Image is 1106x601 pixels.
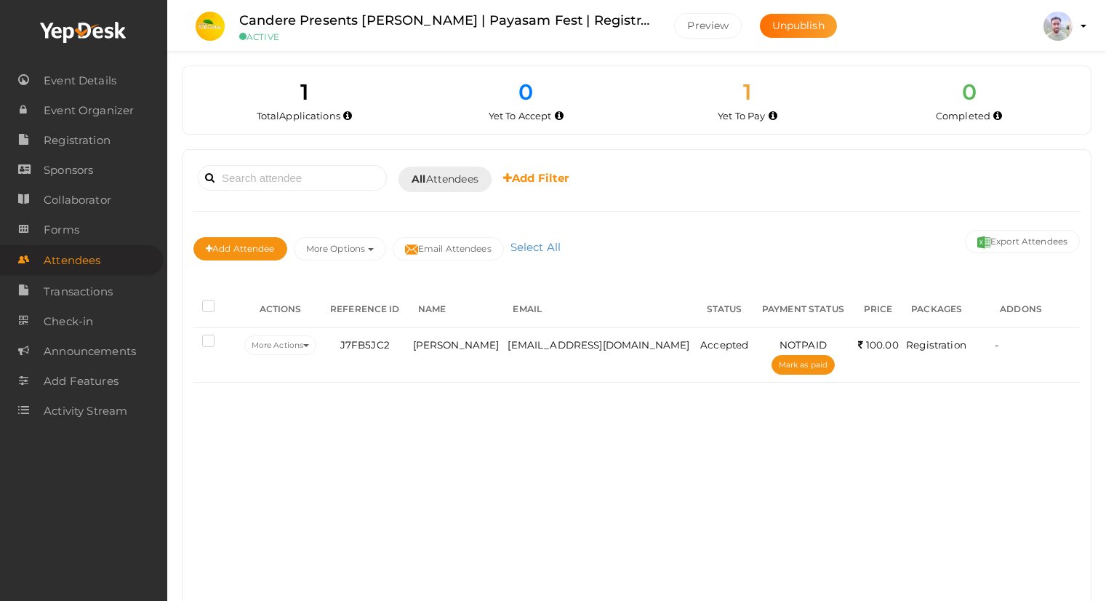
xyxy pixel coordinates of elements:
[193,237,287,260] button: Add Attendee
[330,303,400,314] span: REFERENCE ID
[697,292,753,328] th: STATUS
[393,237,504,260] button: Email Attendees
[44,186,111,215] span: Collaborator
[44,96,134,125] span: Event Organizer
[769,112,777,120] i: Accepted by organizer and yet to make payment
[44,277,113,306] span: Transactions
[936,110,990,122] span: Completed
[44,246,100,275] span: Attendees
[412,172,425,186] b: All
[413,339,500,351] span: [PERSON_NAME]
[44,66,116,95] span: Event Details
[743,79,751,106] span: 1
[674,13,742,39] button: Preview
[44,337,136,366] span: Announcements
[279,110,340,122] span: Applications
[753,292,854,328] th: PAYMENT STATUS
[244,335,316,355] button: More Actions
[44,367,119,396] span: Add Features
[906,339,966,351] span: Registration
[196,12,225,41] img: PPFXFEEN_small.png
[902,292,991,328] th: PACKAGES
[412,172,478,187] span: Attendees
[760,14,837,38] button: Unpublish
[854,292,902,328] th: PRICE
[489,110,552,122] span: Yet To Accept
[405,243,418,256] img: mail-filled.svg
[977,236,990,249] img: excel.svg
[700,339,748,351] span: Accepted
[993,112,1002,120] i: Accepted and completed payment succesfully
[503,171,569,185] b: Add Filter
[300,79,308,106] span: 1
[508,339,689,351] span: [EMAIL_ADDRESS][DOMAIN_NAME]
[240,292,321,328] th: ACTIONS
[198,165,387,191] input: Search attendee
[343,112,352,120] i: Total number of applications
[991,292,1080,328] th: ADDONS
[409,292,505,328] th: NAME
[44,307,93,336] span: Check-in
[772,355,835,375] button: Mark as paid
[965,230,1080,253] button: Export Attendees
[1043,12,1073,41] img: ACg8ocJxTL9uYcnhaNvFZuftGNHJDiiBHTVJlCXhmLL3QY_ku3qgyu-z6A=s100
[962,79,977,106] span: 0
[239,31,652,42] small: ACTIVE
[44,156,93,185] span: Sponsors
[779,360,828,370] span: Mark as paid
[44,215,79,244] span: Forms
[257,110,340,122] span: Total
[340,339,390,351] span: J7FB5JC2
[44,397,127,426] span: Activity Stream
[44,126,111,155] span: Registration
[239,10,652,31] label: Candere Presents [PERSON_NAME] | Payasam Fest | Registration
[718,110,765,122] span: Yet To Pay
[995,339,998,351] span: -
[504,292,696,328] th: EMAIL
[772,19,825,32] span: Unpublish
[507,240,564,254] a: Select All
[518,79,533,106] span: 0
[780,339,827,351] span: NOTPAID
[555,112,564,120] i: Yet to be accepted by organizer
[858,339,899,351] span: 100.00
[294,237,386,260] button: More Options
